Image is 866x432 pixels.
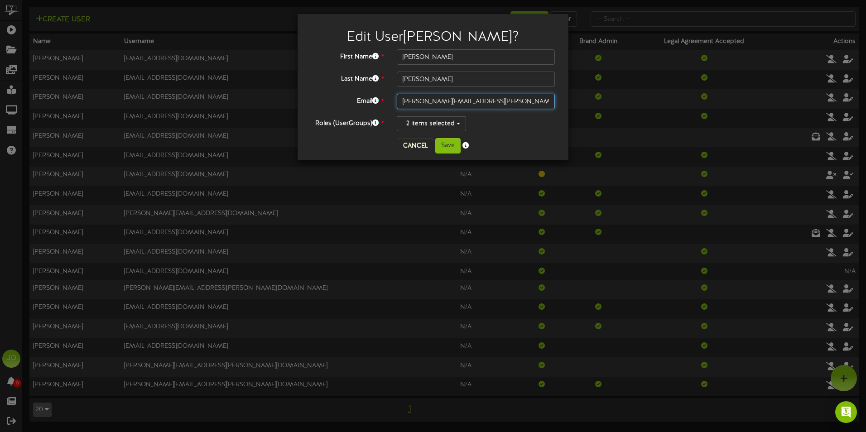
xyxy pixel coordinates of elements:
button: Cancel [398,139,433,153]
label: Roles (UserGroups) [304,116,390,128]
input: User First Name [397,49,555,65]
label: Email [304,94,390,106]
h2: Edit User [PERSON_NAME] ? [311,30,555,45]
label: Last Name [304,72,390,84]
div: Open Intercom Messenger [835,401,857,423]
button: Save [435,138,461,154]
label: First Name [304,49,390,62]
input: User Last Name [397,72,555,87]
input: User Email [397,94,555,109]
button: 2 items selected [397,116,466,131]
